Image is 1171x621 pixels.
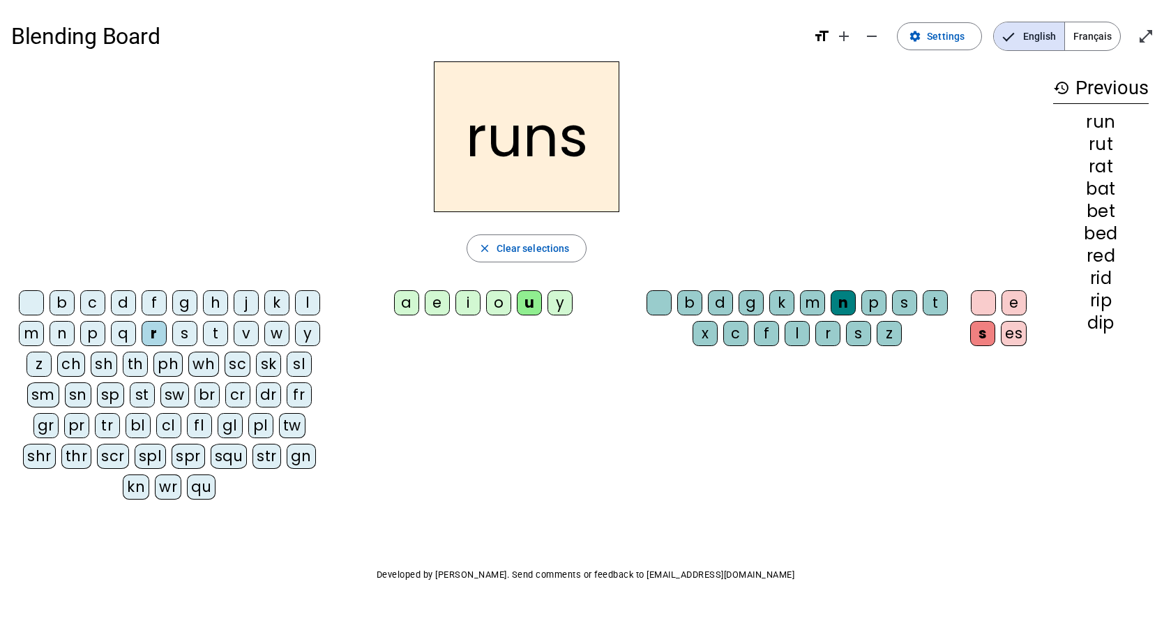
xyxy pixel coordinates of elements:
div: tw [279,413,305,438]
button: Increase font size [830,22,858,50]
div: d [111,290,136,315]
div: f [142,290,167,315]
div: fr [287,382,312,407]
div: scr [97,444,129,469]
div: cl [156,413,181,438]
div: qu [187,474,216,500]
mat-icon: format_size [813,28,830,45]
div: t [203,321,228,346]
div: ch [57,352,85,377]
div: b [50,290,75,315]
div: b [677,290,702,315]
div: r [815,321,840,346]
div: wh [188,352,219,377]
div: br [195,382,220,407]
div: m [800,290,825,315]
div: sp [97,382,124,407]
div: gn [287,444,316,469]
div: m [19,321,44,346]
div: s [970,321,995,346]
div: kn [123,474,149,500]
button: Settings [897,22,982,50]
div: e [425,290,450,315]
div: s [892,290,917,315]
div: rip [1053,292,1149,309]
span: English [994,22,1064,50]
div: w [264,321,289,346]
div: bet [1053,203,1149,220]
div: y [547,290,573,315]
div: sh [91,352,117,377]
div: gr [33,413,59,438]
div: shr [23,444,56,469]
div: bat [1053,181,1149,197]
div: sc [225,352,250,377]
div: a [394,290,419,315]
div: dr [256,382,281,407]
div: sm [27,382,59,407]
div: c [723,321,748,346]
mat-icon: remove [863,28,880,45]
mat-button-toggle-group: Language selection [993,22,1121,51]
div: l [295,290,320,315]
div: g [739,290,764,315]
div: sk [256,352,281,377]
div: dip [1053,315,1149,331]
div: p [80,321,105,346]
div: n [50,321,75,346]
div: red [1053,248,1149,264]
div: j [234,290,259,315]
div: st [130,382,155,407]
div: run [1053,114,1149,130]
div: c [80,290,105,315]
mat-icon: history [1053,80,1070,96]
div: q [111,321,136,346]
div: wr [155,474,181,500]
div: es [1001,321,1027,346]
div: rat [1053,158,1149,175]
div: z [877,321,902,346]
div: ph [153,352,183,377]
div: u [517,290,542,315]
div: y [295,321,320,346]
div: n [831,290,856,315]
div: cr [225,382,250,407]
div: x [693,321,718,346]
div: k [264,290,289,315]
mat-icon: add [836,28,852,45]
div: rut [1053,136,1149,153]
div: th [123,352,148,377]
div: l [785,321,810,346]
div: sn [65,382,91,407]
h2: runs [434,61,619,212]
div: pl [248,413,273,438]
div: rid [1053,270,1149,287]
div: e [1002,290,1027,315]
h1: Blending Board [11,14,802,59]
mat-icon: open_in_full [1138,28,1154,45]
div: sw [160,382,189,407]
div: pr [64,413,89,438]
div: thr [61,444,92,469]
div: gl [218,413,243,438]
div: v [234,321,259,346]
h3: Previous [1053,73,1149,104]
div: k [769,290,794,315]
div: h [203,290,228,315]
div: o [486,290,511,315]
span: Settings [927,28,965,45]
div: s [846,321,871,346]
div: sl [287,352,312,377]
mat-icon: close [478,242,491,255]
div: spl [135,444,167,469]
div: s [172,321,197,346]
div: bl [126,413,151,438]
div: d [708,290,733,315]
button: Enter full screen [1132,22,1160,50]
div: i [455,290,481,315]
div: bed [1053,225,1149,242]
p: Developed by [PERSON_NAME]. Send comments or feedback to [EMAIL_ADDRESS][DOMAIN_NAME] [11,567,1160,583]
div: r [142,321,167,346]
div: spr [172,444,205,469]
div: t [923,290,948,315]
